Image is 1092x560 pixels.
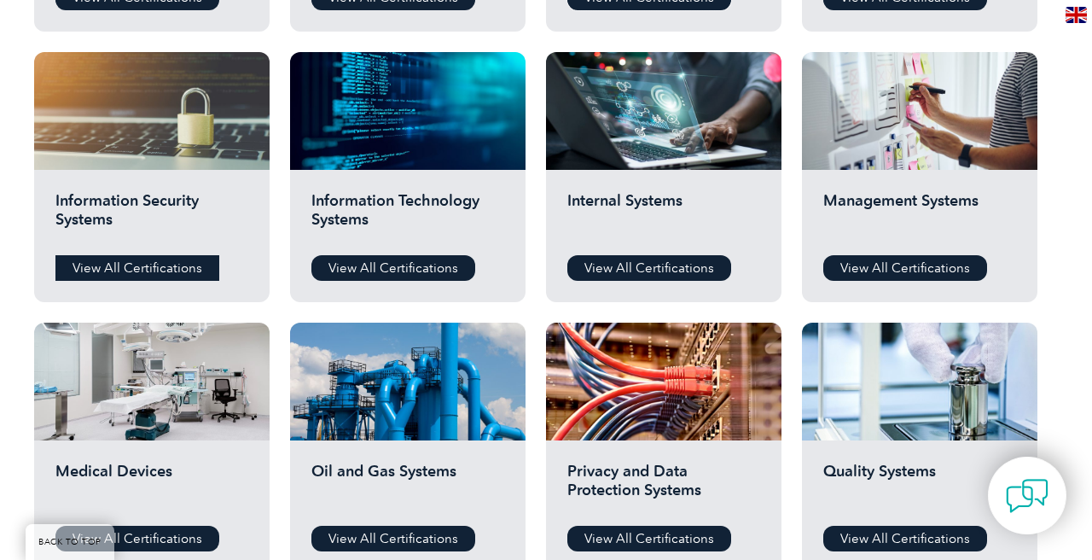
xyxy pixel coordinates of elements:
a: View All Certifications [823,526,987,551]
a: BACK TO TOP [26,524,114,560]
a: View All Certifications [567,526,731,551]
h2: Medical Devices [55,462,248,513]
h2: Oil and Gas Systems [311,462,504,513]
a: View All Certifications [55,526,219,551]
h2: Management Systems [823,191,1016,242]
a: View All Certifications [311,255,475,281]
a: View All Certifications [567,255,731,281]
img: en [1066,7,1087,23]
img: contact-chat.png [1006,475,1048,517]
h2: Quality Systems [823,462,1016,513]
a: View All Certifications [55,255,219,281]
a: View All Certifications [823,255,987,281]
a: View All Certifications [311,526,475,551]
h2: Information Security Systems [55,191,248,242]
h2: Internal Systems [567,191,760,242]
h2: Privacy and Data Protection Systems [567,462,760,513]
h2: Information Technology Systems [311,191,504,242]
